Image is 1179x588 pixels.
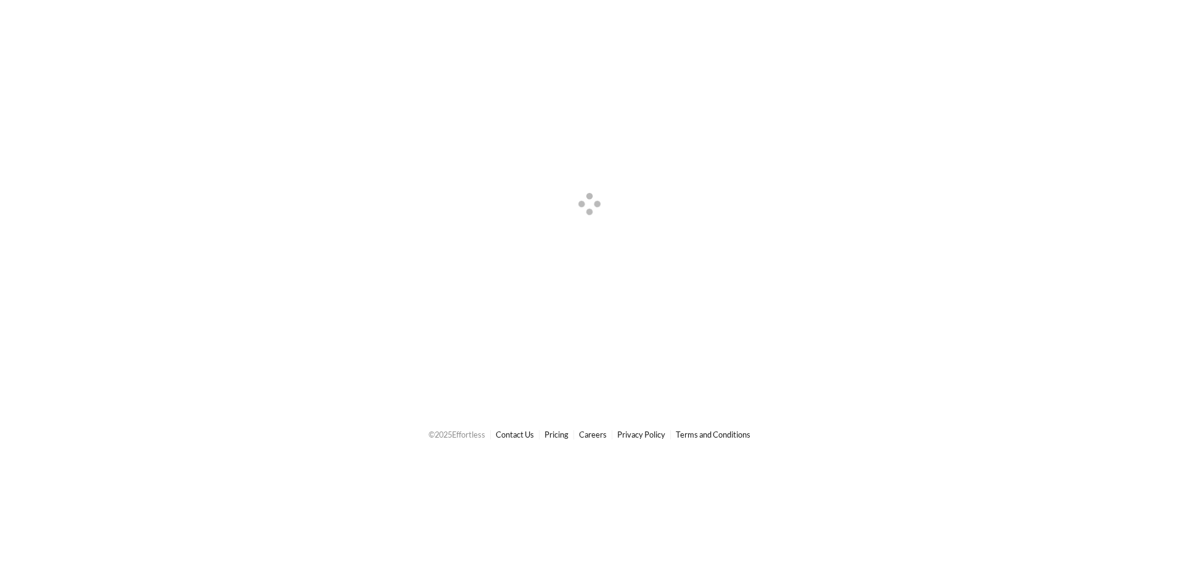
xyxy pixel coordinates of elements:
[617,430,665,439] a: Privacy Policy
[676,430,750,439] a: Terms and Conditions
[429,430,485,439] span: © 2025 Effortless
[496,430,534,439] a: Contact Us
[544,430,569,439] a: Pricing
[579,430,607,439] a: Careers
